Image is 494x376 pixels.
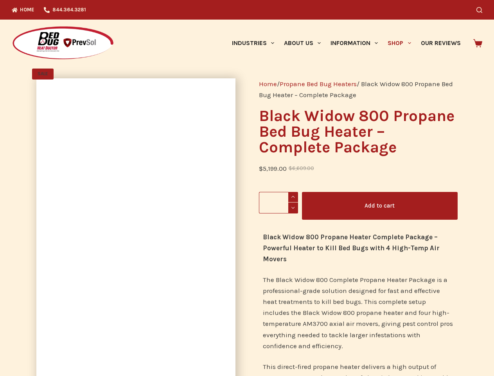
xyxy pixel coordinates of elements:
button: Search [476,7,482,13]
a: About Us [279,20,325,67]
a: Home [259,80,277,88]
bdi: 5,199.00 [259,164,287,172]
img: Prevsol/Bed Bug Heat Doctor [12,26,114,61]
nav: Breadcrumb [259,78,458,100]
nav: Primary [227,20,465,67]
a: Our Reviews [416,20,465,67]
a: Propane Bed Bug Heaters [280,80,357,88]
a: Information [326,20,383,67]
input: Product quantity [259,192,298,213]
span: SALE [32,69,54,80]
span: $ [259,164,263,172]
span: $ [289,165,292,171]
button: Add to cart [302,192,458,220]
a: Industries [227,20,279,67]
bdi: 6,609.00 [289,165,314,171]
a: Shop [383,20,416,67]
h1: Black Widow 800 Propane Bed Bug Heater – Complete Package [259,108,458,155]
p: The Black Widow 800 Complete Propane Heater Package is a professional-grade solution designed for... [263,274,454,351]
strong: Black Widow 800 Propane Heater Complete Package – Powerful Heater to Kill Bed Bugs with 4 High-Te... [263,233,440,263]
